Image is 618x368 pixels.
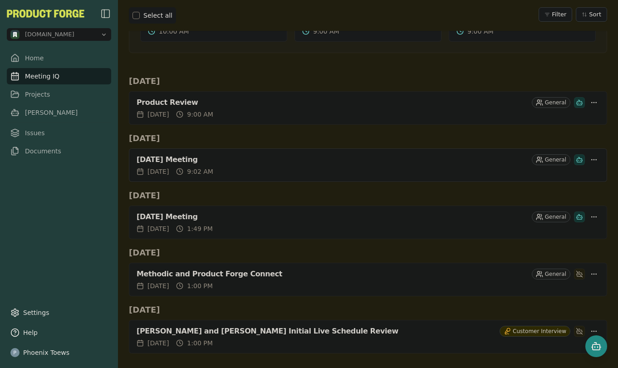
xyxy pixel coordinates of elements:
a: [DATE] MeetingGeneral[DATE]1:49 PM [129,206,607,239]
button: Help [7,324,111,341]
div: Customer Interview [500,326,570,337]
button: Open organization switcher [7,28,111,41]
div: [DATE] Meeting [137,155,528,164]
button: More options [589,211,599,222]
div: General [532,211,570,222]
a: Projects [7,86,111,103]
a: Documents [7,143,111,159]
div: Smith has been invited [574,97,585,108]
button: Phoenix Toews [7,344,111,361]
button: Open chat [585,335,607,357]
div: Smith has been invited [574,211,585,222]
h2: [DATE] [129,246,607,259]
button: Close Sidebar [100,8,111,19]
span: [DATE] [147,110,169,119]
button: More options [589,97,599,108]
span: methodic.work [25,30,74,39]
img: profile [10,348,20,357]
span: 1:00 PM [187,281,212,290]
h2: [DATE] [129,304,607,316]
span: [DATE] [147,339,169,348]
a: Home [7,50,111,66]
div: Smith has not been invited [574,269,585,280]
a: Product ReviewGeneral[DATE]9:00 AM [129,91,607,125]
button: More options [589,154,599,165]
span: [DATE] [147,167,169,176]
div: General [532,97,570,108]
img: Product Forge [7,10,84,18]
a: [PERSON_NAME] [7,104,111,121]
span: 9:02 AM [187,167,213,176]
button: More options [589,269,599,280]
div: [DATE] Meeting [137,212,528,221]
a: [PERSON_NAME] and [PERSON_NAME] Initial Live Schedule ReviewCustomer Interview[DATE]1:00 PM [129,320,607,353]
h2: [DATE] [129,189,607,202]
button: Filter [539,7,572,22]
div: Smith has been invited [574,154,585,165]
div: Product Review [137,98,528,107]
h2: [DATE] [129,75,607,88]
label: Select all [143,11,172,20]
div: Smith has not been invited [574,326,585,337]
div: Methodic and Product Forge Connect [137,270,528,279]
img: methodic.work [10,30,20,39]
span: 10:00 AM [159,27,189,36]
div: General [532,269,570,280]
span: 1:49 PM [187,224,212,233]
button: Sort [576,7,607,22]
img: sidebar [100,8,111,19]
span: 9:00 AM [187,110,213,119]
h2: [DATE] [129,132,607,145]
span: [DATE] [147,224,169,233]
a: Issues [7,125,111,141]
button: PF-Logo [7,10,84,18]
span: 9:00 AM [467,27,494,36]
a: [DATE] MeetingGeneral[DATE]9:02 AM [129,148,607,182]
button: More options [589,326,599,337]
span: 9:00 AM [313,27,339,36]
span: 1:00 PM [187,339,212,348]
a: Settings [7,304,111,321]
a: Meeting IQ [7,68,111,84]
a: Methodic and Product Forge ConnectGeneral[DATE]1:00 PM [129,263,607,296]
span: [DATE] [147,281,169,290]
div: [PERSON_NAME] and [PERSON_NAME] Initial Live Schedule Review [137,327,496,336]
div: General [532,154,570,165]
